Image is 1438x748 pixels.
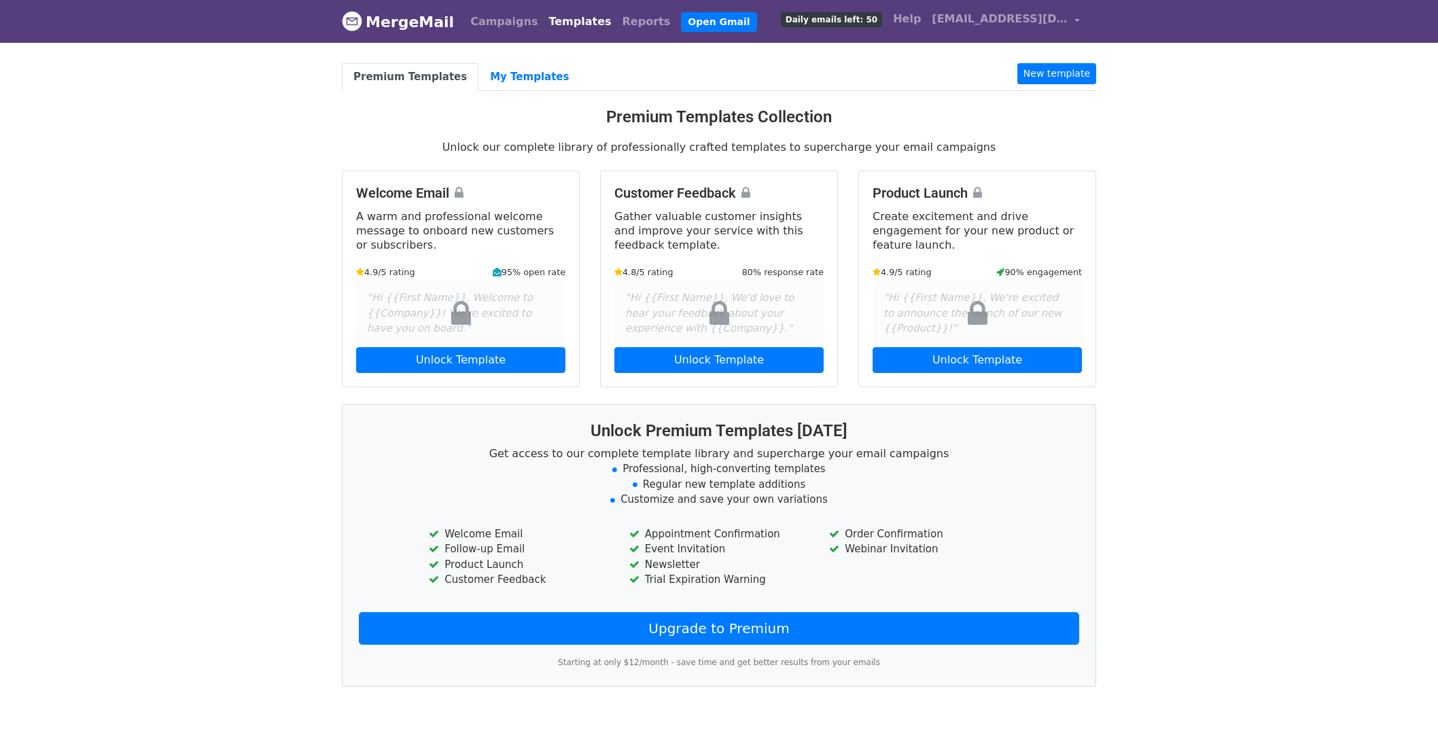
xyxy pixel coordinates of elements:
[629,572,809,588] li: Trial Expiration Warning
[629,557,809,573] li: Newsletter
[614,266,673,279] small: 4.8/5 rating
[342,11,362,31] img: MergeMail logo
[342,140,1096,154] p: Unlock our complete library of professionally crafted templates to supercharge your email campaigns
[873,266,932,279] small: 4.9/5 rating
[359,656,1079,670] p: Starting at only $12/month - save time and get better results from your emails
[888,5,926,33] a: Help
[781,12,882,27] span: Daily emails left: 50
[356,347,565,373] a: Unlock Template
[873,209,1082,252] p: Create excitement and drive engagement for your new product or feature launch.
[356,266,415,279] small: 4.9/5 rating
[614,279,824,347] div: "Hi {{First Name}}, We'd love to hear your feedback about your experience with {{Company}}."
[359,492,1079,507] li: Customize and save your own variations
[478,63,580,91] a: My Templates
[342,107,1096,127] h3: Premium Templates Collection
[359,461,1079,477] li: Professional, high-converting templates
[614,185,824,201] h4: Customer Feedback
[359,612,1079,645] a: Upgrade to Premium
[629,527,809,542] li: Appointment Confirmation
[873,347,1082,373] a: Unlock Template
[932,11,1068,27] span: [EMAIL_ADDRESS][DOMAIN_NAME]
[829,541,1009,557] li: Webinar Invitation
[873,279,1082,347] div: "Hi {{First Name}}, We're excited to announce the launch of our new {{Product}}!"
[359,421,1079,441] h3: Unlock Premium Templates [DATE]
[996,266,1082,279] small: 90% engagement
[742,266,824,279] small: 80% response rate
[465,8,543,35] a: Campaigns
[829,527,1009,542] li: Order Confirmation
[342,7,454,36] a: MergeMail
[356,185,565,201] h4: Welcome Email
[617,8,676,35] a: Reports
[342,63,478,91] a: Premium Templates
[873,185,1082,201] h4: Product Launch
[493,266,565,279] small: 95% open rate
[543,8,616,35] a: Templates
[775,5,888,33] a: Daily emails left: 50
[356,279,565,347] div: "Hi {{First Name}}, Welcome to {{Company}}! We're excited to have you on board."
[614,347,824,373] a: Unlock Template
[614,209,824,252] p: Gather valuable customer insights and improve your service with this feedback template.
[926,5,1085,37] a: [EMAIL_ADDRESS][DOMAIN_NAME]
[429,572,608,588] li: Customer Feedback
[356,209,565,252] p: A warm and professional welcome message to onboard new customers or subscribers.
[629,541,809,557] li: Event Invitation
[429,527,608,542] li: Welcome Email
[1017,63,1096,84] a: New template
[429,541,608,557] li: Follow-up Email
[359,446,1079,461] p: Get access to our complete template library and supercharge your email campaigns
[359,477,1079,493] li: Regular new template additions
[429,557,608,573] li: Product Launch
[681,12,756,32] a: Open Gmail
